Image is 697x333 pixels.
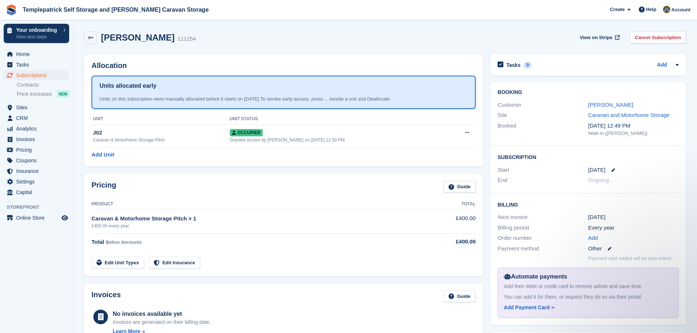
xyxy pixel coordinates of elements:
span: Sites [16,102,60,113]
div: NEW [57,90,69,98]
div: End [498,176,588,185]
span: Before discounts [106,240,142,245]
td: £400.00 [416,210,476,233]
span: Create [610,6,625,13]
span: Insurance [16,166,60,176]
h2: Pricing [91,181,116,193]
div: Start [498,166,588,174]
span: Coupons [16,155,60,166]
a: menu [4,60,69,70]
a: Add Payment Card [504,304,670,311]
span: Tasks [16,60,60,70]
div: 0 [524,62,532,68]
a: Preview store [60,213,69,222]
div: [DATE] [588,213,679,222]
p: Payment card added will be auto-linked [588,255,671,262]
div: Customer [498,101,588,109]
div: Automate payments [504,272,672,281]
a: View on Stripe [577,31,621,43]
span: CRM [16,113,60,123]
time: 2025-10-01 00:00:00 UTC [588,166,606,174]
div: £400.00 every year [91,223,416,229]
a: menu [4,145,69,155]
a: menu [4,124,69,134]
span: Home [16,49,60,59]
a: menu [4,213,69,223]
a: menu [4,102,69,113]
span: Online Store [16,213,60,223]
div: Other [588,245,679,253]
div: Next invoice [498,213,588,222]
div: Caravan & Motorhome Storage Pitch × 1 [91,215,416,223]
h2: Invoices [91,291,121,303]
a: Add [657,61,667,69]
a: Guide [443,291,476,303]
h1: Units allocated early [100,82,157,90]
div: Booked [498,122,588,137]
a: menu [4,113,69,123]
span: View on Stripe [580,34,612,41]
div: Granted access by [PERSON_NAME] on [DATE] 12:50 PM [230,137,447,143]
div: Walk-in ([PERSON_NAME]) [588,130,679,137]
th: Product [91,198,416,210]
p: Your onboarding [16,27,60,33]
h2: Billing [498,201,679,208]
div: £400.00 [416,238,476,246]
div: Billing period [498,224,588,232]
span: Capital [16,187,60,197]
h2: Allocation [91,61,476,70]
a: menu [4,155,69,166]
h2: Booking [498,90,679,95]
a: menu [4,49,69,59]
a: [PERSON_NAME] [588,102,633,108]
span: Invoices [16,134,60,144]
span: Price increases [17,91,52,98]
a: Add Unit [91,151,114,159]
a: Guide [443,181,476,193]
p: View next steps [16,34,60,40]
span: Storefront [7,204,73,211]
div: You can add it for them, or request they do so via their portal. [504,293,672,301]
a: Templepatrick Self Storage and [PERSON_NAME] Caravan Storage [20,4,211,16]
a: Contracts [17,82,69,88]
span: Pricing [16,145,60,155]
a: menu [4,166,69,176]
span: Occupied [230,129,263,136]
a: Caravan and Motorhome Storage [588,112,670,118]
th: Unit Status [230,113,447,125]
div: No invoices available yet [113,310,211,318]
h2: [PERSON_NAME] [101,33,175,42]
div: Site [498,111,588,120]
div: J02 [93,129,230,137]
div: [DATE] 12:49 PM [588,122,679,130]
div: Order number [498,234,588,242]
div: Add their debit or credit card to remove admin and save time. [504,283,672,290]
a: menu [4,187,69,197]
a: Edit Insurance [149,257,201,269]
th: Unit [91,113,230,125]
img: stora-icon-8386f47178a22dfd0bd8f6a31ec36ba5ce8667c1dd55bd0f319d3a0aa187defe.svg [6,4,17,15]
a: Price increases NEW [17,90,69,98]
span: Help [646,6,656,13]
a: menu [4,134,69,144]
a: Cancel Subscription [630,31,686,43]
img: Karen [663,6,670,13]
a: Add [588,234,598,242]
div: Payment method [498,245,588,253]
span: Analytics [16,124,60,134]
span: Settings [16,177,60,187]
div: Units on this subscription were manually allocated before it starts on [DATE] To revoke early acc... [100,95,468,103]
h2: Tasks [506,62,521,68]
a: Your onboarding View next steps [4,24,69,43]
a: Edit Unit Types [91,257,144,269]
div: Every year [588,224,679,232]
div: Invoices are generated on their billing date. [113,318,211,326]
span: Account [671,6,690,14]
div: Caravan & Motorhome Storage Pitch [93,137,230,143]
span: Ongoing [588,177,609,183]
div: Add Payment Card [504,304,550,311]
h2: Subscription [498,153,679,160]
th: Total [416,198,476,210]
span: Total [91,239,104,245]
a: menu [4,177,69,187]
